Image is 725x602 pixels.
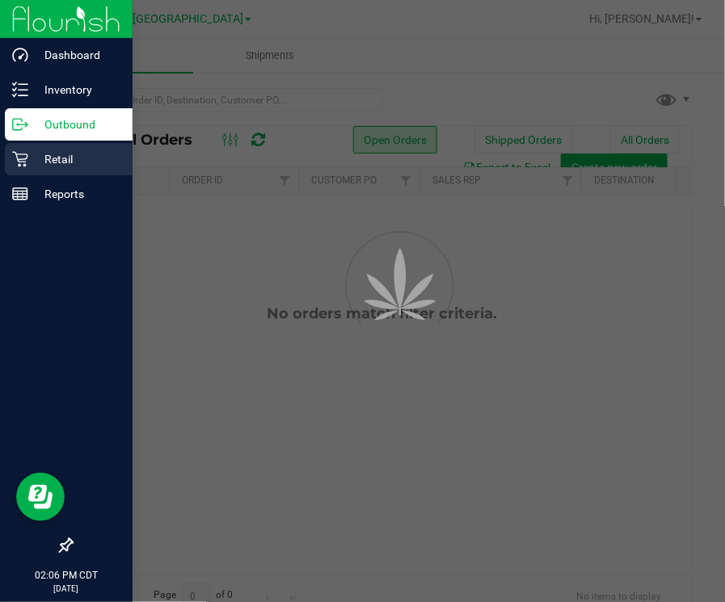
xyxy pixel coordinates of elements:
inline-svg: Retail [12,151,28,167]
iframe: Resource center [16,473,65,521]
p: 02:06 PM CDT [7,568,125,583]
inline-svg: Reports [12,186,28,202]
p: Dashboard [28,45,125,65]
p: Outbound [28,115,125,134]
p: Reports [28,184,125,204]
inline-svg: Inventory [12,82,28,98]
inline-svg: Dashboard [12,47,28,63]
p: [DATE] [7,583,125,595]
p: Inventory [28,80,125,99]
p: Retail [28,149,125,169]
inline-svg: Outbound [12,116,28,133]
